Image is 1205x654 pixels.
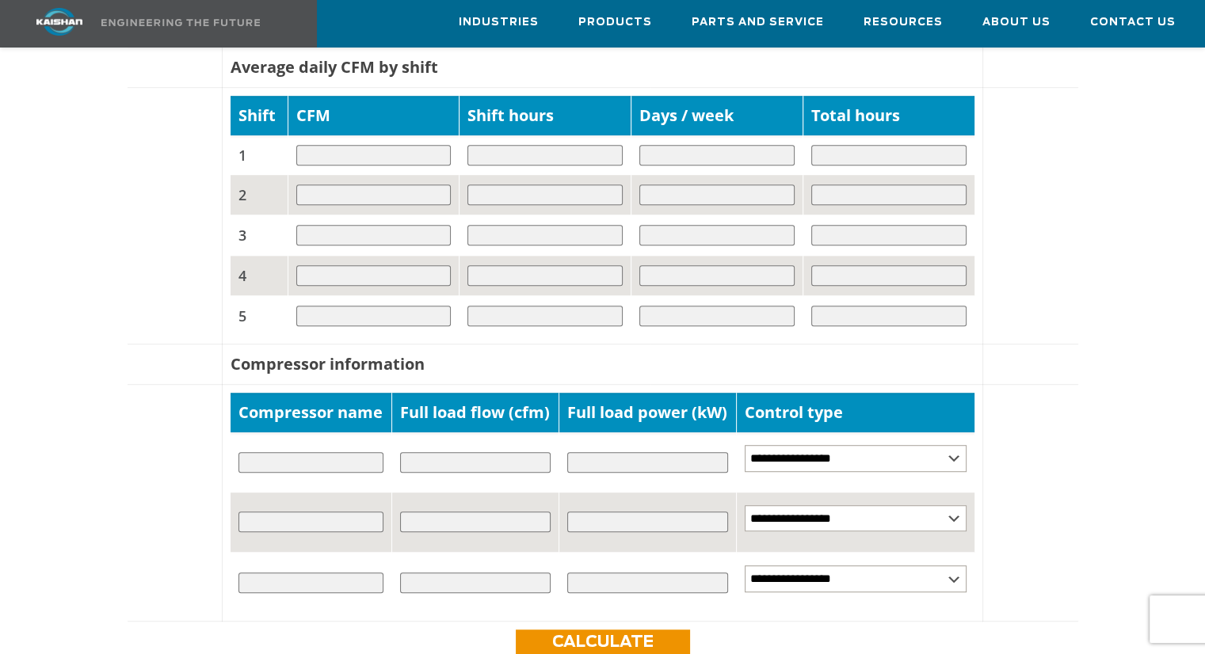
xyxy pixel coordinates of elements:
[1090,13,1176,32] span: Contact Us
[1090,1,1176,44] a: Contact Us
[631,96,803,135] td: Days / week
[736,393,974,432] td: Control type
[231,353,425,375] b: Compressor information
[231,175,288,215] td: 2
[982,13,1051,32] span: About Us
[803,96,974,135] td: Total hours
[578,1,652,44] a: Products
[982,1,1051,44] a: About Us
[231,393,391,432] td: Compressor name
[692,13,824,32] span: Parts and Service
[692,1,824,44] a: Parts and Service
[459,1,539,44] a: Industries
[231,215,288,256] td: 3
[101,19,260,26] img: Engineering the future
[231,56,438,78] b: Average daily CFM by shift
[864,13,943,32] span: Resources
[460,96,631,135] td: Shift hours
[559,393,736,432] td: Full load power (kW)
[231,135,288,175] td: 1
[231,296,288,337] td: 5
[231,256,288,296] td: 4
[231,96,288,135] td: Shift
[288,96,460,135] td: CFM
[459,13,539,32] span: Industries
[864,1,943,44] a: Resources
[578,13,652,32] span: Products
[391,393,559,432] td: Full load flow (cfm)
